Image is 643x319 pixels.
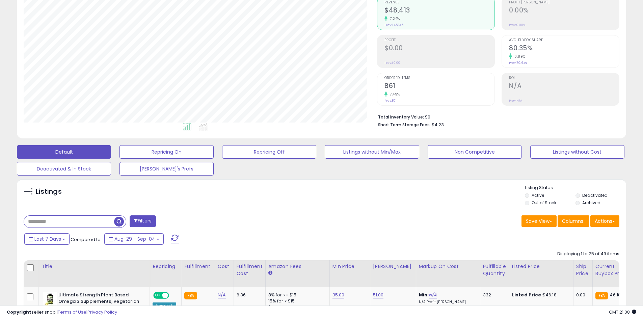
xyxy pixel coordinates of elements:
b: Min: [419,292,429,298]
small: FBA [184,292,197,299]
div: Listed Price [512,263,570,270]
small: Amazon Fees. [268,270,272,276]
img: 41nhVEp5FHL._SL40_.jpg [43,292,57,305]
a: Terms of Use [58,309,86,315]
div: 0.00 [576,292,587,298]
div: Cost [218,263,231,270]
div: Displaying 1 to 25 of 49 items [557,251,619,257]
strong: Copyright [7,309,31,315]
div: 8% for <= $15 [268,292,324,298]
div: Min Price [332,263,367,270]
div: Fulfillable Quantity [483,263,506,277]
th: The percentage added to the cost of goods (COGS) that forms the calculator for Min & Max prices. [416,260,480,287]
a: Privacy Policy [87,309,117,315]
div: 332 [483,292,504,298]
div: 6.36 [237,292,260,298]
small: FBA [595,292,608,299]
span: 46.18 [610,292,621,298]
a: N/A [429,292,437,298]
span: OFF [168,293,179,298]
b: Listed Price: [512,292,543,298]
a: 51.00 [373,292,384,298]
a: N/A [218,292,226,298]
a: 35.00 [332,292,345,298]
div: Title [42,263,147,270]
div: Current Buybox Price [595,263,630,277]
span: ON [154,293,162,298]
div: seller snap | | [7,309,117,316]
div: Repricing [153,263,179,270]
div: Fulfillment [184,263,212,270]
span: 2025-09-12 21:08 GMT [609,309,636,315]
div: 15% for > $15 [268,298,324,304]
div: Markup on Cost [419,263,477,270]
div: Amazon Fees [268,263,327,270]
div: $46.18 [512,292,568,298]
div: [PERSON_NAME] [373,263,413,270]
div: Fulfillment Cost [237,263,263,277]
div: Ship Price [576,263,590,277]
